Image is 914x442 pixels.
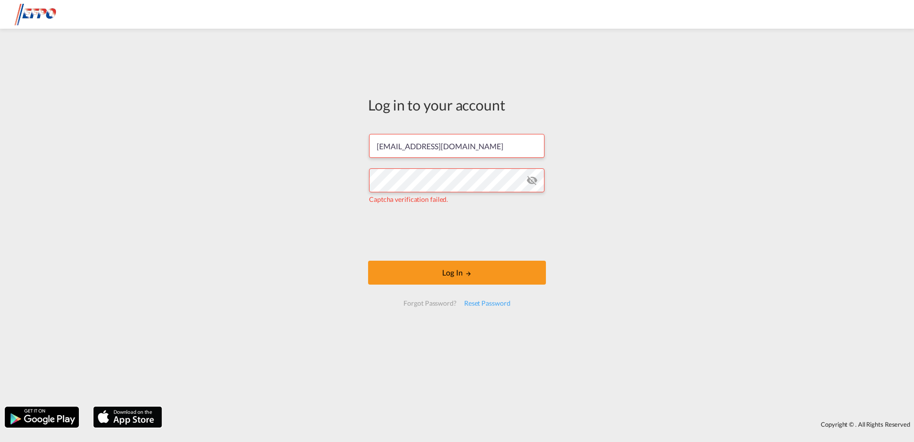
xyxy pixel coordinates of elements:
[14,4,79,25] img: d38966e06f5511efa686cdb0e1f57a29.png
[400,295,460,312] div: Forgot Password?
[167,416,914,432] div: Copyright © . All Rights Reserved
[369,195,448,203] span: Captcha verification failed.
[368,261,546,285] button: LOGIN
[4,406,80,429] img: google.png
[460,295,514,312] div: Reset Password
[384,214,530,251] iframe: reCAPTCHA
[369,134,544,158] input: Enter email/phone number
[368,95,546,115] div: Log in to your account
[92,406,163,429] img: apple.png
[526,175,538,186] md-icon: icon-eye-off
